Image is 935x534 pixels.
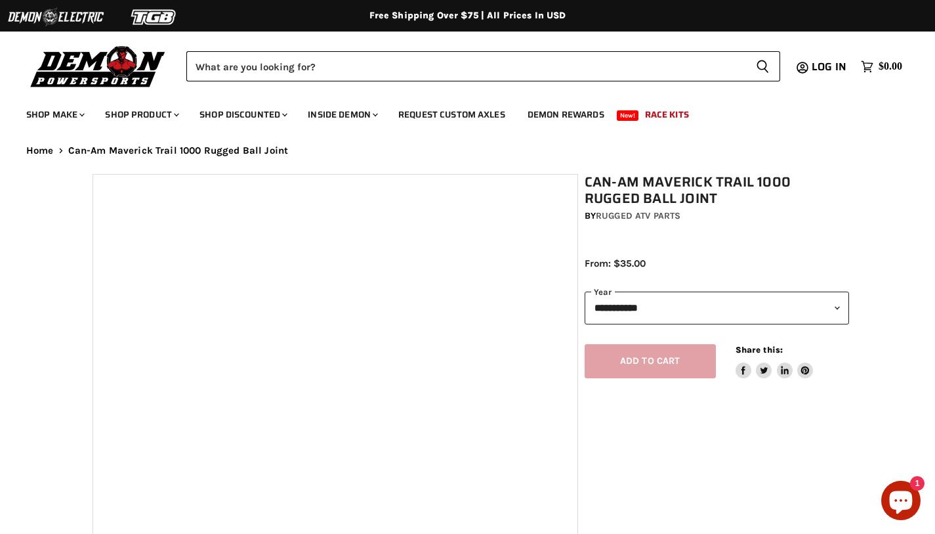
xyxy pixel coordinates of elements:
[854,57,909,76] a: $0.00
[186,51,745,81] input: Search
[812,58,846,75] span: Log in
[95,101,187,128] a: Shop Product
[16,96,899,128] ul: Main menu
[518,101,614,128] a: Demon Rewards
[877,481,925,523] inbox-online-store-chat: Shopify online store chat
[388,101,515,128] a: Request Custom Axles
[879,60,902,73] span: $0.00
[736,345,783,355] span: Share this:
[7,5,105,30] img: Demon Electric Logo 2
[736,344,814,379] aside: Share this:
[26,43,170,89] img: Demon Powersports
[585,292,850,324] select: year
[585,174,850,207] h1: Can-Am Maverick Trail 1000 Rugged Ball Joint
[585,257,646,269] span: From: $35.00
[16,101,93,128] a: Shop Make
[298,101,386,128] a: Inside Demon
[745,51,780,81] button: Search
[585,209,850,223] div: by
[105,5,203,30] img: TGB Logo 2
[596,210,680,221] a: Rugged ATV Parts
[26,145,54,156] a: Home
[190,101,295,128] a: Shop Discounted
[617,110,639,121] span: New!
[806,61,854,73] a: Log in
[186,51,780,81] form: Product
[68,145,289,156] span: Can-Am Maverick Trail 1000 Rugged Ball Joint
[635,101,699,128] a: Race Kits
